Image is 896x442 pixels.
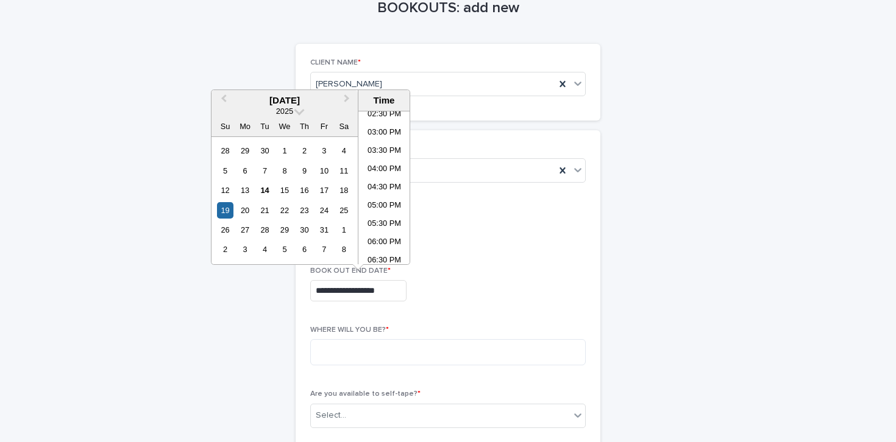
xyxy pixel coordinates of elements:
[236,142,253,159] div: Choose Monday, September 29th, 2025
[236,118,253,135] div: Mo
[358,252,410,270] li: 06:30 PM
[276,222,293,238] div: Choose Wednesday, October 29th, 2025
[316,163,332,179] div: Choose Friday, October 10th, 2025
[316,241,332,258] div: Choose Friday, November 7th, 2025
[361,95,407,106] div: Time
[316,222,332,238] div: Choose Friday, October 31st, 2025
[212,95,358,106] div: [DATE]
[236,182,253,198] div: Choose Monday, October 13th, 2025
[236,222,253,238] div: Choose Monday, October 27th, 2025
[336,118,352,135] div: Sa
[310,59,361,66] span: CLIENT NAME
[296,202,313,219] div: Choose Thursday, October 23rd, 2025
[296,142,313,159] div: Choose Thursday, October 2nd, 2025
[276,142,293,159] div: Choose Wednesday, October 1st, 2025
[257,222,273,238] div: Choose Tuesday, October 28th, 2025
[310,267,391,275] span: BOOK OUT END DATE
[257,241,273,258] div: Choose Tuesday, November 4th, 2025
[257,118,273,135] div: Tu
[276,202,293,219] div: Choose Wednesday, October 22nd, 2025
[316,182,332,198] div: Choose Friday, October 17th, 2025
[276,163,293,179] div: Choose Wednesday, October 8th, 2025
[310,390,421,398] span: Are you available to self-tape?
[236,163,253,179] div: Choose Monday, October 6th, 2025
[236,241,253,258] div: Choose Monday, November 3rd, 2025
[316,202,332,219] div: Choose Friday, October 24th, 2025
[217,202,233,219] div: Choose Sunday, October 19th, 2025
[358,179,410,197] li: 04:30 PM
[336,222,352,238] div: Choose Saturday, November 1st, 2025
[217,142,233,159] div: Choose Sunday, September 28th, 2025
[296,241,313,258] div: Choose Thursday, November 6th, 2025
[217,163,233,179] div: Choose Sunday, October 5th, 2025
[358,142,410,161] li: 03:30 PM
[276,182,293,198] div: Choose Wednesday, October 15th, 2025
[336,163,352,179] div: Choose Saturday, October 11th, 2025
[358,216,410,234] li: 05:30 PM
[276,241,293,258] div: Choose Wednesday, November 5th, 2025
[358,161,410,179] li: 04:00 PM
[358,124,410,142] li: 03:00 PM
[217,182,233,198] div: Choose Sunday, October 12th, 2025
[236,202,253,219] div: Choose Monday, October 20th, 2025
[257,182,273,198] div: Choose Tuesday, October 14th, 2025
[336,202,352,219] div: Choose Saturday, October 25th, 2025
[217,241,233,258] div: Choose Sunday, November 2nd, 2025
[310,326,389,334] span: WHERE WILL YOU BE?
[316,142,332,159] div: Choose Friday, October 3rd, 2025
[276,107,293,116] span: 2025
[217,222,233,238] div: Choose Sunday, October 26th, 2025
[296,118,313,135] div: Th
[336,182,352,198] div: Choose Saturday, October 18th, 2025
[358,106,410,124] li: 02:30 PM
[358,197,410,216] li: 05:00 PM
[213,91,232,111] button: Previous Month
[338,91,358,111] button: Next Month
[316,78,382,91] span: [PERSON_NAME]
[336,142,352,159] div: Choose Saturday, October 4th, 2025
[316,118,332,135] div: Fr
[215,141,354,259] div: month 2025-10
[316,409,346,422] div: Select...
[257,163,273,179] div: Choose Tuesday, October 7th, 2025
[336,241,352,258] div: Choose Saturday, November 8th, 2025
[296,163,313,179] div: Choose Thursday, October 9th, 2025
[257,202,273,219] div: Choose Tuesday, October 21st, 2025
[217,118,233,135] div: Su
[358,234,410,252] li: 06:00 PM
[296,222,313,238] div: Choose Thursday, October 30th, 2025
[296,182,313,198] div: Choose Thursday, October 16th, 2025
[257,142,273,159] div: Choose Tuesday, September 30th, 2025
[276,118,293,135] div: We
